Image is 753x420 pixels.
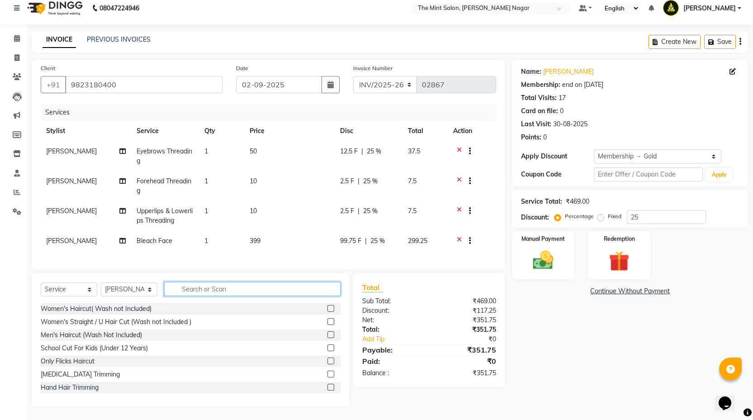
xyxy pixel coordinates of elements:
[604,235,635,243] label: Redemption
[46,237,97,245] span: [PERSON_NAME]
[358,177,360,186] span: |
[353,64,393,72] label: Invoice Number
[562,80,603,90] div: end on [DATE]
[46,207,97,215] span: [PERSON_NAME]
[448,121,496,141] th: Action
[355,296,429,306] div: Sub Total:
[683,4,736,13] span: [PERSON_NAME]
[408,177,417,185] span: 7.5
[137,237,172,245] span: Bleach Face
[521,106,558,116] div: Card on file:
[559,93,566,103] div: 17
[543,133,547,142] div: 0
[706,168,732,181] button: Apply
[521,235,565,243] label: Manual Payment
[429,356,503,367] div: ₹0
[41,121,131,141] th: Stylist
[41,76,66,93] button: +91
[514,286,747,296] a: Continue Without Payment
[594,167,703,181] input: Enter Offer / Coupon Code
[137,177,191,195] span: Forehead Threading
[429,344,503,355] div: ₹351.75
[521,80,560,90] div: Membership:
[131,121,199,141] th: Service
[553,119,587,129] div: 30-08-2025
[608,212,621,220] label: Fixed
[361,147,363,156] span: |
[355,325,429,334] div: Total:
[355,356,429,367] div: Paid:
[43,32,76,48] a: INVOICE
[250,237,260,245] span: 399
[565,212,594,220] label: Percentage
[521,67,541,76] div: Name:
[41,344,148,353] div: School Cut For Kids (Under 12 Years)
[41,304,152,314] div: Women's Haircut( Wash not Included)
[649,35,701,49] button: Create New
[363,177,378,186] span: 25 %
[87,35,151,43] a: PREVIOUS INVOICES
[204,177,208,185] span: 1
[521,93,557,103] div: Total Visits:
[521,213,549,222] div: Discount:
[340,206,354,216] span: 2.5 F
[566,197,589,206] div: ₹469.00
[41,383,99,392] div: Hand Hair Trimming
[704,35,736,49] button: Save
[355,368,429,378] div: Balance :
[137,147,192,165] span: Eyebrows Threading
[429,306,503,315] div: ₹117.25
[204,237,208,245] span: 1
[41,370,120,379] div: [MEDICAL_DATA] Trimming
[250,177,257,185] span: 10
[355,306,429,315] div: Discount:
[340,177,354,186] span: 2.5 F
[41,330,142,340] div: Men's Haircut (Wash Not Included)
[199,121,244,141] th: Qty
[429,325,503,334] div: ₹351.75
[137,207,193,224] span: Upperlips & Lowerlips Threading
[441,334,503,344] div: ₹0
[543,67,594,76] a: [PERSON_NAME]
[521,133,541,142] div: Points:
[41,64,55,72] label: Client
[429,296,503,306] div: ₹469.00
[65,76,223,93] input: Search by Name/Mobile/Email/Code
[244,121,335,141] th: Price
[602,248,636,274] img: _gift.svg
[715,384,744,411] iframe: chat widget
[365,236,367,246] span: |
[335,121,403,141] th: Disc
[521,119,551,129] div: Last Visit:
[42,104,503,121] div: Services
[164,282,341,296] input: Search or Scan
[340,147,358,156] span: 12.5 F
[408,147,420,155] span: 37.5
[363,206,378,216] span: 25 %
[41,357,95,366] div: Only Flicks Haircut
[429,368,503,378] div: ₹351.75
[236,64,248,72] label: Date
[521,170,594,179] div: Coupon Code
[250,147,257,155] span: 50
[403,121,448,141] th: Total
[370,236,385,246] span: 25 %
[429,315,503,325] div: ₹351.75
[408,237,427,245] span: 299.25
[340,236,361,246] span: 99.75 F
[41,317,191,327] div: Women's Straight / U Hair Cut (Wash not Included )
[408,207,417,215] span: 7.5
[46,177,97,185] span: [PERSON_NAME]
[355,344,429,355] div: Payable:
[560,106,564,116] div: 0
[250,207,257,215] span: 10
[521,152,594,161] div: Apply Discount
[46,147,97,155] span: [PERSON_NAME]
[526,248,560,272] img: _cash.svg
[204,207,208,215] span: 1
[204,147,208,155] span: 1
[355,315,429,325] div: Net:
[358,206,360,216] span: |
[355,334,441,344] a: Add Tip
[521,197,562,206] div: Service Total:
